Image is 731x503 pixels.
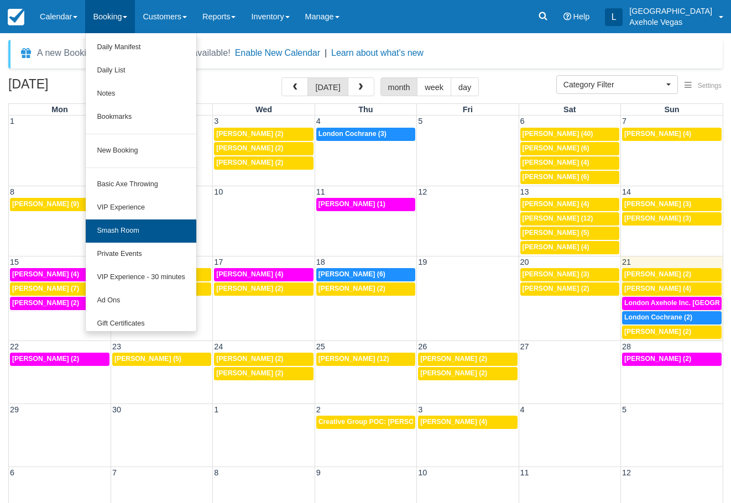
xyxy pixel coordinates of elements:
[8,77,148,98] h2: [DATE]
[316,353,415,366] a: [PERSON_NAME] (12)
[520,128,619,141] a: [PERSON_NAME] (40)
[624,214,691,222] span: [PERSON_NAME] (3)
[316,128,415,141] a: London Cochrane (3)
[235,48,320,59] button: Enable New Calendar
[523,270,589,278] span: [PERSON_NAME] (3)
[10,268,109,281] a: [PERSON_NAME] (4)
[563,105,576,114] span: Sat
[520,198,619,211] a: [PERSON_NAME] (4)
[678,78,728,94] button: Settings
[9,468,15,477] span: 6
[214,156,313,170] a: [PERSON_NAME] (2)
[86,243,196,266] a: Private Events
[318,418,455,426] span: Creative Group POC: [PERSON_NAME] (4)
[417,258,428,266] span: 19
[380,77,418,96] button: month
[621,468,632,477] span: 12
[86,289,196,312] a: Ad Ons
[520,156,619,170] a: [PERSON_NAME] (4)
[216,369,283,377] span: [PERSON_NAME] (2)
[622,353,722,366] a: [PERSON_NAME] (2)
[315,117,322,125] span: 4
[318,270,385,278] span: [PERSON_NAME] (6)
[624,200,691,208] span: [PERSON_NAME] (3)
[307,77,348,96] button: [DATE]
[86,266,196,289] a: VIP Experience - 30 minutes
[417,468,428,477] span: 10
[621,117,628,125] span: 7
[523,130,593,138] span: [PERSON_NAME] (40)
[216,355,283,363] span: [PERSON_NAME] (2)
[520,227,619,240] a: [PERSON_NAME] (5)
[213,258,224,266] span: 17
[520,142,619,155] a: [PERSON_NAME] (6)
[214,268,313,281] a: [PERSON_NAME] (4)
[519,342,530,351] span: 27
[417,77,451,96] button: week
[622,326,722,339] a: [PERSON_NAME] (2)
[624,130,691,138] span: [PERSON_NAME] (4)
[86,312,196,336] a: Gift Certificates
[624,328,691,336] span: [PERSON_NAME] (2)
[318,285,385,292] span: [PERSON_NAME] (2)
[520,282,619,296] a: [PERSON_NAME] (2)
[9,342,20,351] span: 22
[213,187,224,196] span: 10
[520,212,619,226] a: [PERSON_NAME] (12)
[556,75,678,94] button: Category Filter
[37,46,231,60] div: A new Booking Calendar experience is available!
[624,270,691,278] span: [PERSON_NAME] (2)
[523,243,589,251] span: [PERSON_NAME] (4)
[520,171,619,184] a: [PERSON_NAME] (6)
[51,105,68,114] span: Mon
[315,258,326,266] span: 18
[214,353,313,366] a: [PERSON_NAME] (2)
[213,117,220,125] span: 3
[622,282,722,296] a: [PERSON_NAME] (4)
[214,282,313,296] a: [PERSON_NAME] (2)
[624,285,691,292] span: [PERSON_NAME] (4)
[622,311,722,324] a: London Cochrane (2)
[417,117,424,125] span: 5
[520,241,619,254] a: [PERSON_NAME] (4)
[112,353,211,366] a: [PERSON_NAME] (5)
[523,144,589,152] span: [PERSON_NAME] (6)
[86,196,196,219] a: VIP Experience
[8,9,24,25] img: checkfront-main-nav-mini-logo.png
[417,405,424,414] span: 3
[214,142,313,155] a: [PERSON_NAME] (2)
[622,198,722,211] a: [PERSON_NAME] (3)
[519,187,530,196] span: 13
[622,212,722,226] a: [PERSON_NAME] (3)
[420,355,487,363] span: [PERSON_NAME] (2)
[315,468,322,477] span: 9
[216,270,283,278] span: [PERSON_NAME] (4)
[216,144,283,152] span: [PERSON_NAME] (2)
[111,405,122,414] span: 30
[664,105,679,114] span: Sun
[316,282,415,296] a: [PERSON_NAME] (2)
[420,369,487,377] span: [PERSON_NAME] (2)
[10,198,109,211] a: [PERSON_NAME] (9)
[12,299,79,307] span: [PERSON_NAME] (2)
[86,82,196,106] a: Notes
[418,353,517,366] a: [PERSON_NAME] (2)
[315,187,326,196] span: 11
[621,258,632,266] span: 21
[315,405,322,414] span: 2
[451,77,479,96] button: day
[10,282,109,296] a: [PERSON_NAME] (7)
[523,285,589,292] span: [PERSON_NAME] (2)
[9,187,15,196] span: 8
[316,416,415,429] a: Creative Group POC: [PERSON_NAME] (4)
[12,355,79,363] span: [PERSON_NAME] (2)
[523,159,589,166] span: [PERSON_NAME] (4)
[216,130,283,138] span: [PERSON_NAME] (2)
[621,405,628,414] span: 5
[111,468,118,477] span: 7
[213,342,224,351] span: 24
[418,416,517,429] a: [PERSON_NAME] (4)
[9,258,20,266] span: 15
[213,468,220,477] span: 8
[622,297,722,310] a: London Axehole Inc. [GEOGRAPHIC_DATA] (2)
